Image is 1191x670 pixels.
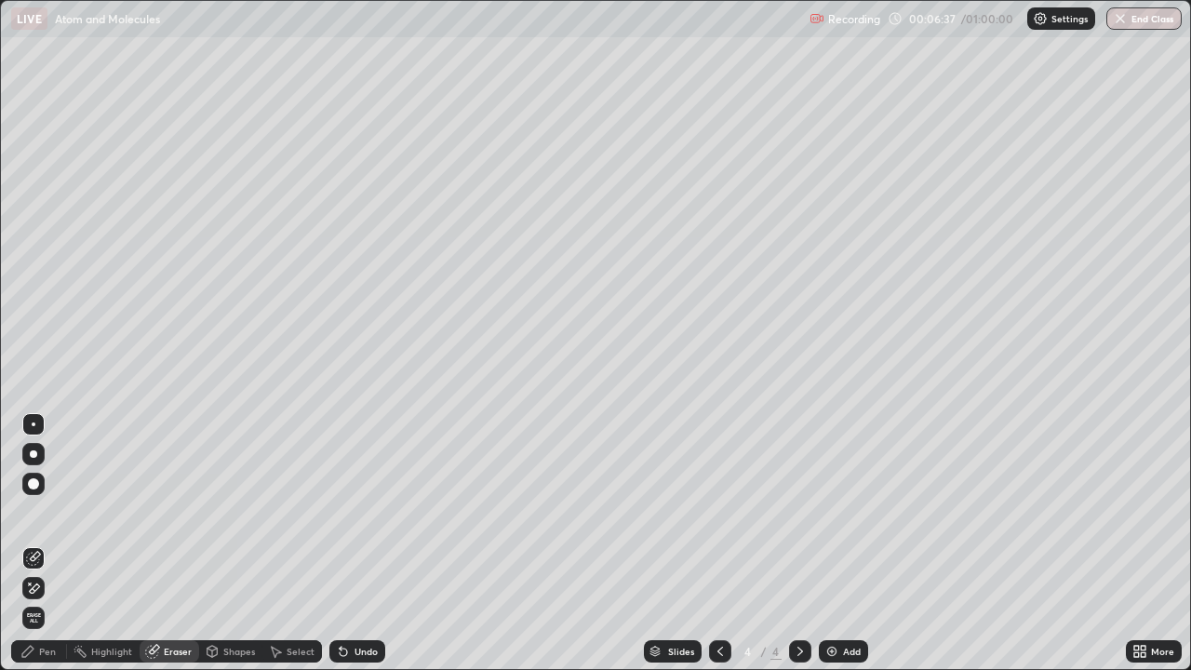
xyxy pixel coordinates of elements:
p: Atom and Molecules [55,11,160,26]
div: Add [843,647,861,656]
img: class-settings-icons [1033,11,1048,26]
p: Recording [828,12,880,26]
div: Select [287,647,314,656]
p: Settings [1051,14,1088,23]
div: 4 [739,646,757,657]
div: Eraser [164,647,192,656]
div: Undo [355,647,378,656]
button: End Class [1106,7,1182,30]
p: LIVE [17,11,42,26]
img: recording.375f2c34.svg [810,11,824,26]
div: Highlight [91,647,132,656]
img: end-class-cross [1113,11,1128,26]
img: add-slide-button [824,644,839,659]
div: Shapes [223,647,255,656]
div: / [761,646,767,657]
div: 4 [770,643,782,660]
span: Erase all [23,612,44,623]
div: Slides [668,647,694,656]
div: Pen [39,647,56,656]
div: More [1151,647,1174,656]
